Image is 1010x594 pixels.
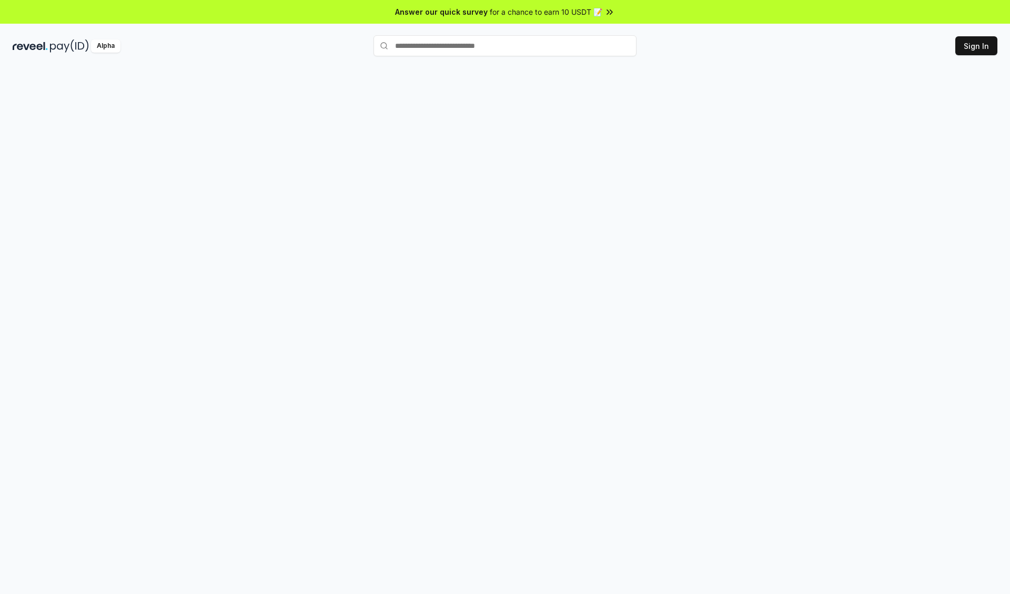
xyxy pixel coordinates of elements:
div: Alpha [91,39,120,53]
span: for a chance to earn 10 USDT 📝 [490,6,602,17]
button: Sign In [955,36,997,55]
span: Answer our quick survey [395,6,488,17]
img: pay_id [50,39,89,53]
img: reveel_dark [13,39,48,53]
